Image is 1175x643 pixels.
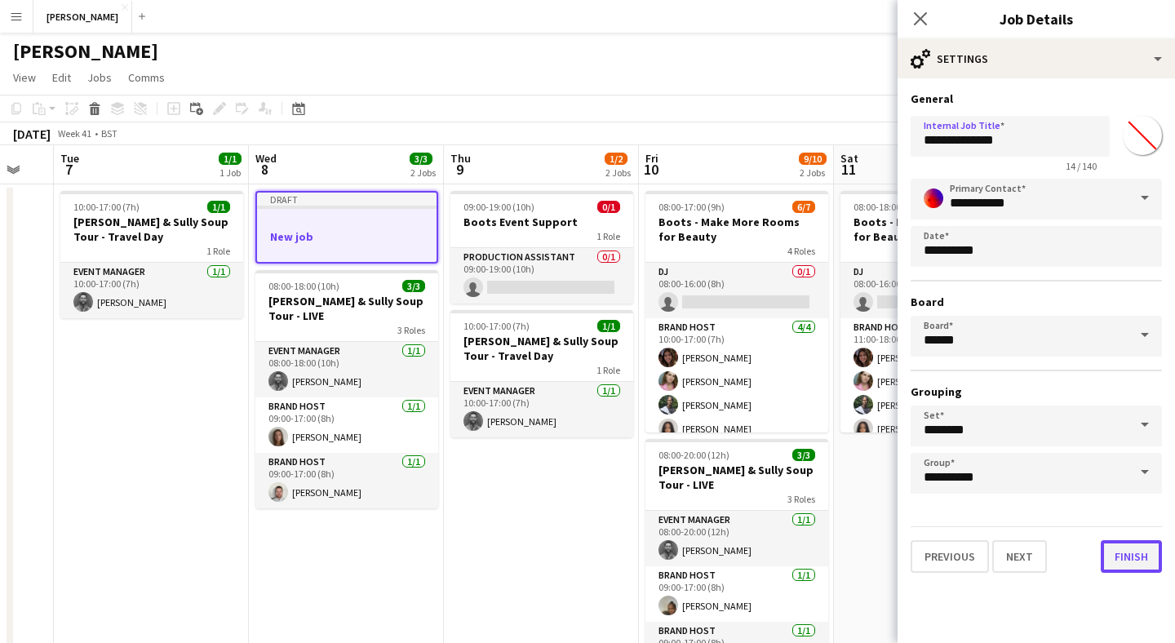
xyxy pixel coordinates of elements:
span: 11 [838,160,858,179]
span: 10:00-17:00 (7h) [73,201,140,213]
app-card-role: Brand Host1/109:00-17:00 (8h)[PERSON_NAME] [255,453,438,508]
button: Finish [1101,540,1162,573]
span: View [13,70,36,85]
app-card-role: Brand Host4/411:00-18:00 (7h)[PERSON_NAME][PERSON_NAME][PERSON_NAME][PERSON_NAME] [840,318,1023,445]
span: Tue [60,151,79,166]
h3: [PERSON_NAME] & Sully Soup Tour - LIVE [255,294,438,323]
span: Thu [450,151,471,166]
a: Comms [122,67,171,88]
span: 0/1 [597,201,620,213]
a: Jobs [81,67,118,88]
span: 9 [448,160,471,179]
span: 1 Role [206,245,230,257]
span: 8 [253,160,277,179]
app-job-card: 08:00-18:00 (10h)6/7Boots - Make More Rooms for Beauty4 RolesDJ0/108:00-16:00 (8h) Brand Host4/41... [840,191,1023,432]
span: 1 Role [596,230,620,242]
app-job-card: 09:00-19:00 (10h)0/1Boots Event Support1 RoleProduction Assistant0/109:00-19:00 (10h) [450,191,633,304]
button: Next [992,540,1047,573]
h3: New job [257,229,437,244]
app-job-card: 10:00-17:00 (7h)1/1[PERSON_NAME] & Sully Soup Tour - Travel Day1 RoleEvent Manager1/110:00-17:00 ... [450,310,633,437]
span: 1 Role [596,364,620,376]
div: 2 Jobs [605,166,631,179]
span: 3 Roles [787,493,815,505]
a: View [7,67,42,88]
div: [DATE] [13,126,51,142]
span: 3/3 [410,153,432,165]
span: 4 Roles [787,245,815,257]
span: 6/7 [792,201,815,213]
app-card-role: Brand Host1/109:00-17:00 (8h)[PERSON_NAME] [255,397,438,453]
span: 3 Roles [397,324,425,336]
app-card-role: Brand Host1/109:00-17:00 (8h)[PERSON_NAME] [645,566,828,622]
app-job-card: DraftNew job [255,191,438,264]
h3: [PERSON_NAME] & Sully Soup Tour - Travel Day [60,215,243,244]
app-job-card: 08:00-18:00 (10h)3/3[PERSON_NAME] & Sully Soup Tour - LIVE3 RolesEvent Manager1/108:00-18:00 (10h... [255,270,438,508]
span: 1/1 [597,320,620,332]
h3: Board [911,295,1162,309]
div: 1 Job [219,166,241,179]
app-card-role: DJ0/108:00-16:00 (8h) [840,263,1023,318]
app-card-role: Event Manager1/110:00-17:00 (7h)[PERSON_NAME] [60,263,243,318]
app-card-role: DJ0/108:00-16:00 (8h) [645,263,828,318]
app-card-role: Event Manager1/108:00-18:00 (10h)[PERSON_NAME] [255,342,438,397]
h3: Job Details [898,8,1175,29]
app-card-role: Event Manager1/108:00-20:00 (12h)[PERSON_NAME] [645,511,828,566]
div: 2 Jobs [800,166,826,179]
h3: Grouping [911,384,1162,399]
button: [PERSON_NAME] [33,1,132,33]
app-job-card: 10:00-17:00 (7h)1/1[PERSON_NAME] & Sully Soup Tour - Travel Day1 RoleEvent Manager1/110:00-17:00 ... [60,191,243,318]
span: 08:00-18:00 (10h) [854,201,924,213]
span: Jobs [87,70,112,85]
span: 14 / 140 [1053,160,1110,172]
h1: [PERSON_NAME] [13,39,158,64]
span: 08:00-17:00 (9h) [658,201,725,213]
a: Edit [46,67,78,88]
app-card-role: Production Assistant0/109:00-19:00 (10h) [450,248,633,304]
h3: General [911,91,1162,106]
span: Week 41 [54,127,95,140]
span: Wed [255,151,277,166]
span: 09:00-19:00 (10h) [463,201,534,213]
button: Previous [911,540,989,573]
span: Edit [52,70,71,85]
span: 3/3 [402,280,425,292]
span: 08:00-20:00 (12h) [658,449,729,461]
h3: Boots - Make More Rooms for Beauty [645,215,828,244]
span: 3/3 [792,449,815,461]
span: 7 [58,160,79,179]
div: BST [101,127,117,140]
span: 1/1 [219,153,242,165]
div: 2 Jobs [410,166,436,179]
div: Draft [257,193,437,206]
h3: Boots - Make More Rooms for Beauty [840,215,1023,244]
span: 1/1 [207,201,230,213]
span: 9/10 [799,153,827,165]
span: 10 [643,160,658,179]
span: 1/2 [605,153,627,165]
app-card-role: Event Manager1/110:00-17:00 (7h)[PERSON_NAME] [450,382,633,437]
span: Fri [645,151,658,166]
h3: [PERSON_NAME] & Sully Soup Tour - LIVE [645,463,828,492]
app-card-role: Brand Host4/410:00-17:00 (7h)[PERSON_NAME][PERSON_NAME][PERSON_NAME][PERSON_NAME] [645,318,828,445]
app-job-card: 08:00-17:00 (9h)6/7Boots - Make More Rooms for Beauty4 RolesDJ0/108:00-16:00 (8h) Brand Host4/410... [645,191,828,432]
span: Comms [128,70,165,85]
span: 10:00-17:00 (7h) [463,320,530,332]
span: 08:00-18:00 (10h) [268,280,339,292]
h3: Boots Event Support [450,215,633,229]
div: Settings [898,39,1175,78]
h3: [PERSON_NAME] & Sully Soup Tour - Travel Day [450,334,633,363]
span: Sat [840,151,858,166]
